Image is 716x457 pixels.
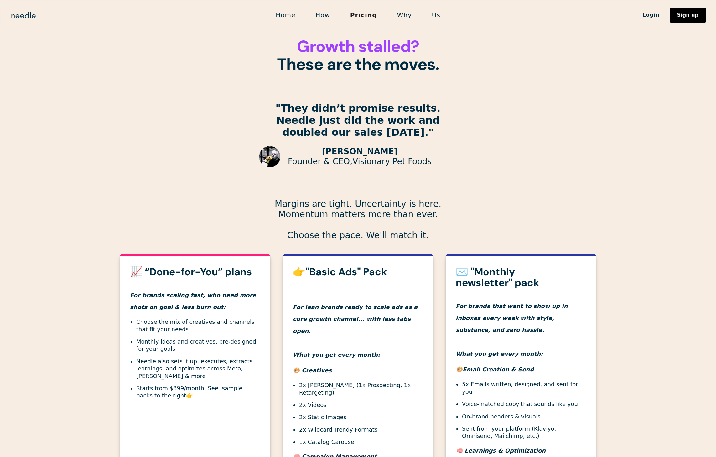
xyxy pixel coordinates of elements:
li: 1x Catalog Carousel [299,438,423,445]
li: 2x Wildcard Trendy Formats [299,426,423,433]
h1: These are the moves. [252,38,464,73]
li: 2x Static Images [299,413,423,421]
em: For brands scaling fast, who need more shots on goal & less burn out: [130,292,256,310]
em: For lean brands ready to scale ads as a core growth channel... with less tabs open. What you get ... [293,304,418,358]
em: 🧠 Learnings & Optimization [456,447,546,454]
h3: ✉️ "Monthly newsletter" pack [456,266,586,288]
em: For brands that want to show up in inboxes every week with style, substance, and zero hassle. Wha... [456,303,568,357]
li: Starts from $399/month. See sample packs to the right [136,385,260,399]
em: 🎨 [456,366,463,373]
li: 5x Emails written, designed, and sent for you [462,381,586,395]
a: Us [422,8,450,22]
a: Why [387,8,422,22]
p: [PERSON_NAME] [288,147,432,156]
li: Sent from your platform (Klaviyo, Omnisend, Mailchimp, etc.) [462,425,586,440]
em: 🎨 Creatives [293,367,332,374]
a: Pricing [340,8,387,22]
a: Sign up [670,8,706,23]
strong: 👉"Basic Ads" Pack [293,265,387,278]
li: On-brand headers & visuals [462,413,586,420]
em: Email Creation & Send [463,366,534,373]
strong: "They didn’t promise results. Needle just did the work and doubled our sales [DATE]." [276,102,441,138]
a: How [305,8,340,22]
a: Home [266,8,305,22]
a: Visionary Pet Foods [352,157,432,166]
li: Monthly ideas and creatives, pre-designed for your goals [136,338,260,353]
p: Founder & CEO, [288,157,432,166]
li: 2x Videos [299,401,423,408]
p: Margins are tight. Uncertainty is here. Momentum matters more than ever. Choose the pace. We'll m... [252,199,464,241]
li: Needle also sets it up, executes, extracts learnings, and optimizes across Meta, [PERSON_NAME] & ... [136,358,260,380]
h3: 📈 “Done-for-You” plans [130,266,260,277]
a: Login [632,10,670,20]
li: Choose the mix of creatives and channels that fit your needs [136,318,260,333]
span: Growth stalled? [297,36,419,57]
li: Voice-matched copy that sounds like you [462,400,586,407]
li: 2x [PERSON_NAME] (1x Prospecting, 1x Retargeting) [299,381,423,396]
strong: 👉 [186,392,193,399]
div: Sign up [677,13,698,18]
